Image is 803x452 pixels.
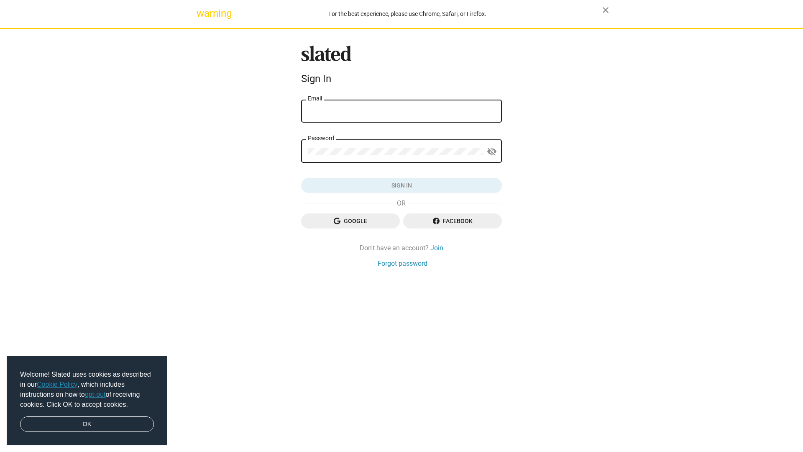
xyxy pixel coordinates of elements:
a: dismiss cookie message [20,416,154,432]
a: Join [430,244,443,252]
div: Don't have an account? [301,244,502,252]
mat-icon: close [601,5,611,15]
button: Show password [483,144,500,160]
button: Facebook [403,213,502,229]
a: opt-out [85,391,106,398]
a: Forgot password [378,259,427,268]
span: Google [308,213,393,229]
mat-icon: visibility_off [487,145,497,158]
div: cookieconsent [7,356,167,446]
span: Welcome! Slated uses cookies as described in our , which includes instructions on how to of recei... [20,370,154,410]
div: For the best experience, please use Chrome, Safari, or Firefox. [212,8,602,20]
sl-branding: Sign In [301,46,502,88]
div: Sign In [301,73,502,85]
a: Cookie Policy [37,381,77,388]
button: Google [301,213,400,229]
span: Facebook [410,213,495,229]
mat-icon: warning [197,8,207,18]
